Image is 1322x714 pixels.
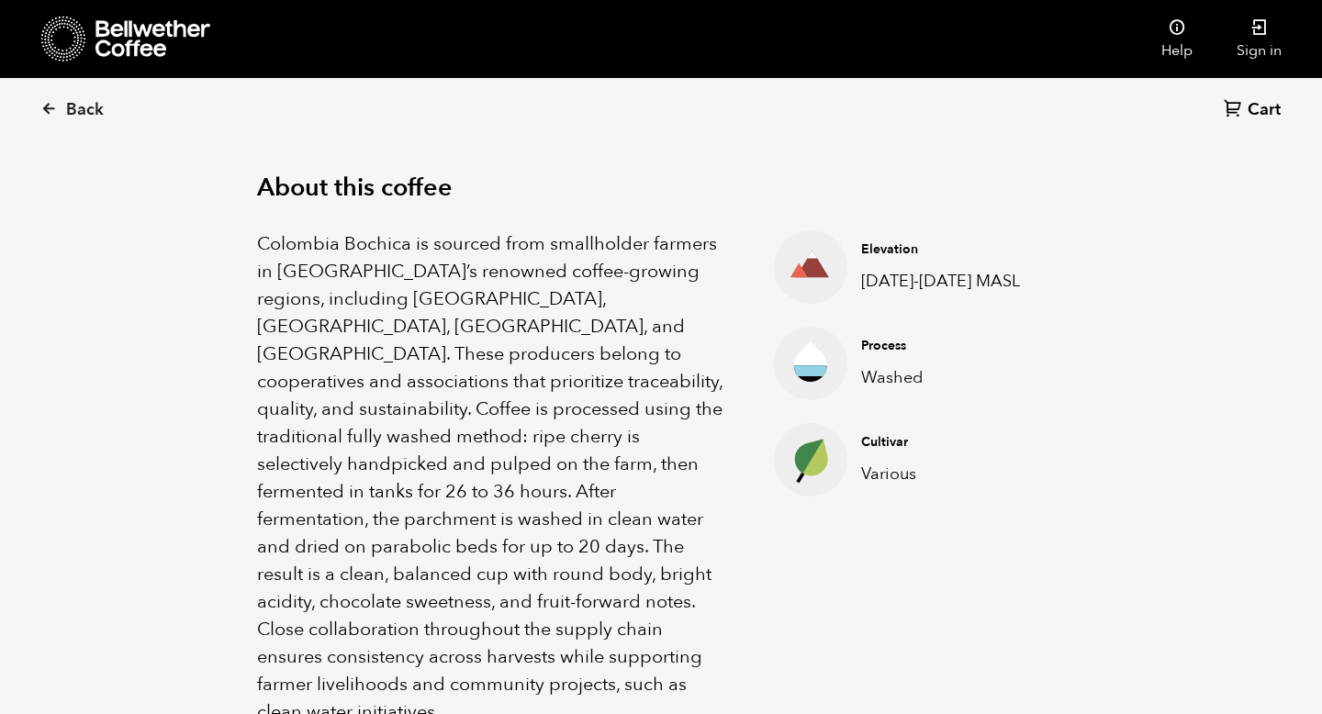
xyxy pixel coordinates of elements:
[861,240,1036,259] h4: Elevation
[66,99,104,121] span: Back
[861,365,1036,390] p: Washed
[861,433,1036,452] h4: Cultivar
[861,462,1036,486] p: Various
[1224,98,1285,123] a: Cart
[861,337,1036,355] h4: Process
[257,173,1065,203] h2: About this coffee
[1248,99,1281,121] span: Cart
[861,269,1036,294] p: [DATE]-[DATE] MASL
